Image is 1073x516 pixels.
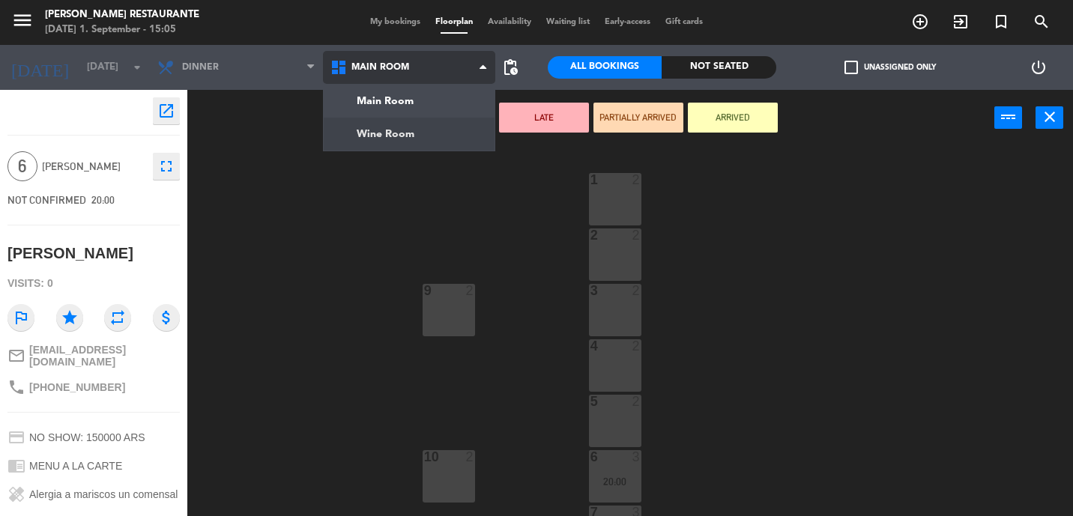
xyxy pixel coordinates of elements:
[29,381,125,393] span: [PHONE_NUMBER]
[1030,58,1048,76] i: power_settings_new
[29,344,180,368] span: [EMAIL_ADDRESS][DOMAIN_NAME]
[593,103,683,133] button: PARTIALLY ARRIVED
[465,284,474,297] div: 2
[590,450,591,464] div: 6
[7,457,25,475] i: chrome_reader_mode
[153,304,180,331] i: attach_money
[182,62,219,73] span: Dinner
[157,102,175,120] i: open_in_new
[480,18,539,26] span: Availability
[590,173,591,186] div: 1
[428,18,480,26] span: Floorplan
[351,62,409,73] span: Main Room
[632,450,641,464] div: 3
[324,118,495,151] a: Wine Room
[952,13,970,31] i: exit_to_app
[1041,108,1059,126] i: close
[590,339,591,353] div: 4
[363,18,428,26] span: My bookings
[501,58,519,76] span: pending_actions
[465,450,474,464] div: 2
[11,9,34,37] button: menu
[424,284,425,297] div: 9
[994,106,1022,129] button: power_input
[7,194,86,206] span: NOT CONFIRMED
[7,304,34,331] i: outlined_flag
[632,173,641,186] div: 2
[662,56,776,79] div: Not seated
[688,103,778,133] button: ARRIVED
[632,339,641,353] div: 2
[153,97,180,124] button: open_in_new
[7,347,25,365] i: mail_outline
[7,485,25,503] i: healing
[7,151,37,181] span: 6
[844,61,936,74] label: Unassigned only
[45,7,199,22] div: [PERSON_NAME] Restaurante
[11,9,34,31] i: menu
[29,488,178,500] span: Alergia a mariscos un comensal
[7,428,25,446] i: credit_card
[45,22,199,37] div: [DATE] 1. September - 15:05
[589,476,641,487] div: 20:00
[424,450,425,464] div: 10
[844,61,858,74] span: check_box_outline_blank
[632,228,641,242] div: 2
[7,344,180,368] a: mail_outline[EMAIL_ADDRESS][DOMAIN_NAME]
[597,18,658,26] span: Early-access
[632,284,641,297] div: 2
[7,241,133,266] div: [PERSON_NAME]
[911,13,929,31] i: add_circle_outline
[7,378,25,396] i: phone
[548,56,662,79] div: All Bookings
[590,395,591,408] div: 5
[91,194,115,206] span: 20:00
[632,395,641,408] div: 2
[42,158,145,175] span: [PERSON_NAME]
[992,13,1010,31] i: turned_in_not
[104,304,131,331] i: repeat
[590,228,591,242] div: 2
[128,58,146,76] i: arrow_drop_down
[29,460,122,472] span: MENU A LA CARTE
[157,157,175,175] i: fullscreen
[7,270,180,297] div: Visits: 0
[153,153,180,180] button: fullscreen
[658,18,710,26] span: Gift cards
[56,304,83,331] i: star
[539,18,597,26] span: Waiting list
[1033,13,1051,31] i: search
[1036,106,1063,129] button: close
[324,85,495,118] a: Main Room
[1000,108,1018,126] i: power_input
[590,284,591,297] div: 3
[29,431,145,443] span: NO SHOW: 150000 ARS
[499,103,589,133] button: LATE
